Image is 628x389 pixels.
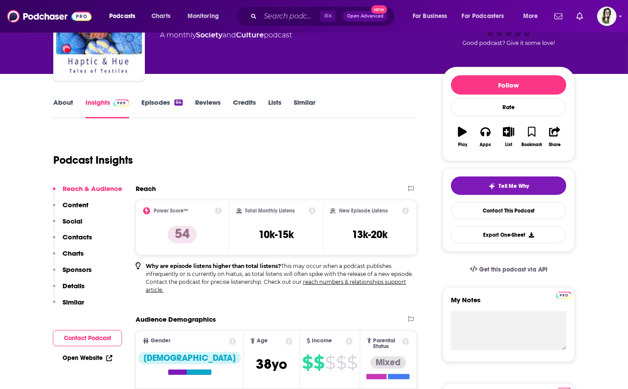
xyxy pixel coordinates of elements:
[312,338,332,344] span: Income
[480,142,491,147] div: Apps
[53,298,84,314] button: Similar
[479,266,547,273] span: Get this podcast via API
[53,184,122,201] button: Reach & Audience
[53,233,92,249] button: Contacts
[53,217,82,233] button: Social
[195,98,221,118] a: Reviews
[63,233,92,241] p: Contacts
[63,265,92,274] p: Sponsors
[53,154,133,167] h1: Podcast Insights
[462,40,555,46] span: Good podcast? Give it some love!
[136,184,156,193] h2: Reach
[339,208,388,214] h2: New Episode Listens
[325,356,335,370] span: $
[320,11,336,22] span: ⌘ K
[233,98,256,118] a: Credits
[7,8,92,25] img: Podchaser - Follow, Share and Rate Podcasts
[463,259,554,280] a: Get this podcast via API
[136,315,216,323] h2: Audience Demographics
[109,10,135,22] span: Podcasts
[517,9,549,23] button: open menu
[160,30,292,40] div: A monthly podcast
[151,10,170,22] span: Charts
[154,208,188,214] h2: Power Score™
[260,9,320,23] input: Search podcasts, credits, & more...
[53,249,84,265] button: Charts
[406,9,458,23] button: open menu
[456,9,517,23] button: open menu
[259,228,294,241] h3: 10k-15k
[371,5,387,14] span: New
[451,75,566,95] button: Follow
[556,292,572,299] img: Podchaser Pro
[244,6,403,26] div: Search podcasts, credits, & more...
[521,142,542,147] div: Bookmark
[451,226,566,243] button: Export One-Sheet
[53,330,122,346] button: Contact Podcast
[314,356,324,370] span: $
[146,263,281,269] b: Why are episode listens higher than total listens?
[497,121,520,153] button: List
[63,184,122,193] p: Reach & Audience
[413,10,447,22] span: For Business
[222,31,236,39] span: and
[181,9,230,23] button: open menu
[556,290,572,299] a: Pro website
[474,121,497,153] button: Apps
[451,176,566,195] button: tell me why sparkleTell Me Why
[257,338,268,344] span: Age
[188,10,219,22] span: Monitoring
[245,208,295,214] h2: Total Monthly Listens
[551,9,566,24] a: Show notifications dropdown
[451,296,566,311] label: My Notes
[523,10,538,22] span: More
[597,7,617,26] img: User Profile
[451,121,474,153] button: Play
[85,98,129,118] a: InsightsPodchaser Pro
[370,356,406,369] div: Mixed
[347,14,384,18] span: Open Advanced
[451,98,566,116] div: Rate
[549,142,561,147] div: Share
[141,98,183,118] a: Episodes64
[63,354,112,362] a: Open Website
[53,265,92,282] button: Sponsors
[352,228,388,241] h3: 13k-20k
[373,338,400,349] span: Parental Status
[347,356,357,370] span: $
[336,356,346,370] span: $
[499,183,529,190] span: Tell Me Why
[196,31,222,39] a: Society
[236,31,264,39] a: Culture
[63,298,84,306] p: Similar
[114,99,129,106] img: Podchaser Pro
[294,98,315,118] a: Similar
[146,262,417,294] p: This may occur when a podcast publishes infrequently or is currently on hiatus, as total listens ...
[53,201,89,217] button: Content
[462,10,504,22] span: For Podcasters
[505,142,512,147] div: List
[146,9,176,23] a: Charts
[302,356,313,370] span: $
[268,98,281,118] a: Lists
[138,352,241,364] div: [DEMOGRAPHIC_DATA]
[53,98,73,118] a: About
[451,202,566,219] a: Contact This Podcast
[174,99,183,106] div: 64
[520,121,543,153] button: Bookmark
[597,7,617,26] span: Logged in as poppyhat
[53,282,85,298] button: Details
[103,9,147,23] button: open menu
[488,183,495,190] img: tell me why sparkle
[63,201,89,209] p: Content
[151,338,170,344] span: Gender
[168,226,197,243] p: 54
[573,9,587,24] a: Show notifications dropdown
[458,142,467,147] div: Play
[63,217,82,225] p: Social
[597,7,617,26] button: Show profile menu
[63,249,84,257] p: Charts
[63,282,85,290] p: Details
[343,11,388,22] button: Open AdvancedNew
